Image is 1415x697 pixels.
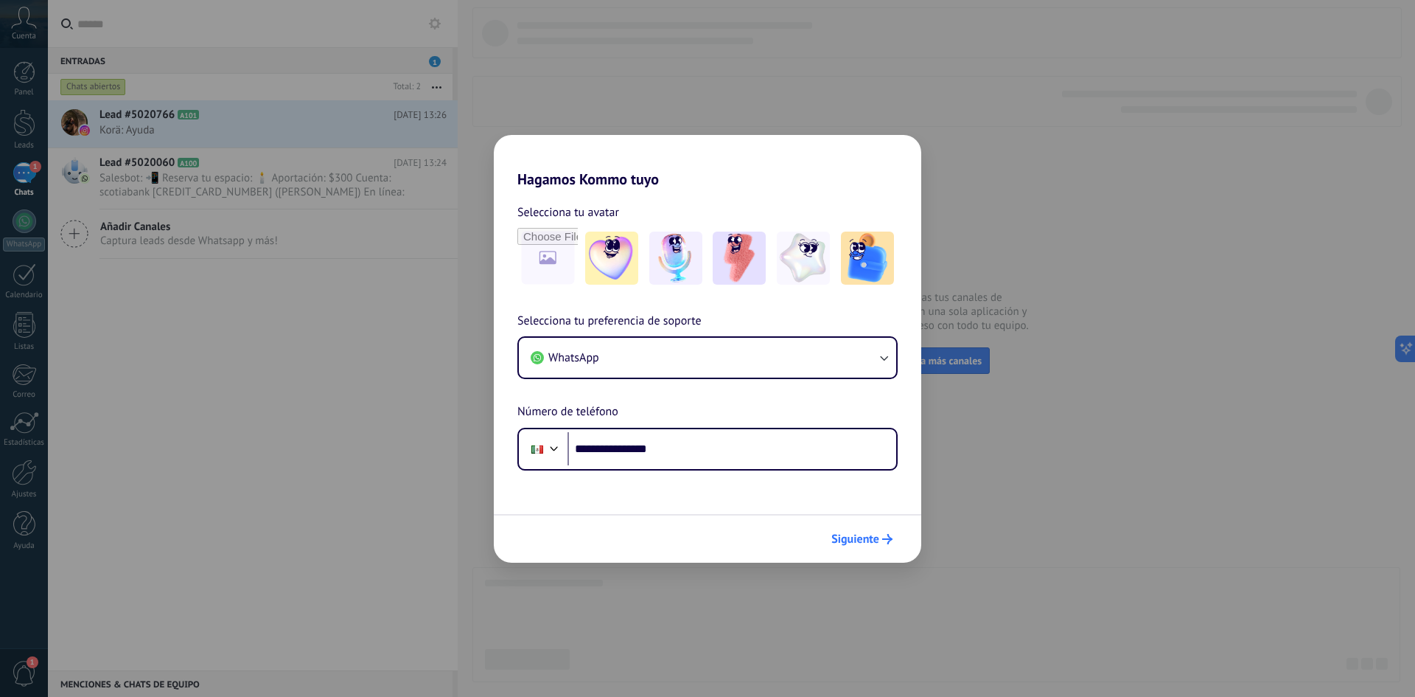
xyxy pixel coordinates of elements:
[649,232,702,285] img: -2.jpeg
[523,434,551,465] div: Mexico: + 52
[585,232,638,285] img: -1.jpeg
[713,232,766,285] img: -3.jpeg
[517,203,619,222] span: Selecciona tu avatar
[519,338,896,378] button: WhatsApp
[494,135,921,188] h2: Hagamos Kommo tuyo
[825,527,899,552] button: Siguiente
[841,232,894,285] img: -5.jpeg
[777,232,830,285] img: -4.jpeg
[517,312,702,331] span: Selecciona tu preferencia de soporte
[517,403,618,422] span: Número de teléfono
[831,534,879,544] span: Siguiente
[548,350,599,365] span: WhatsApp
